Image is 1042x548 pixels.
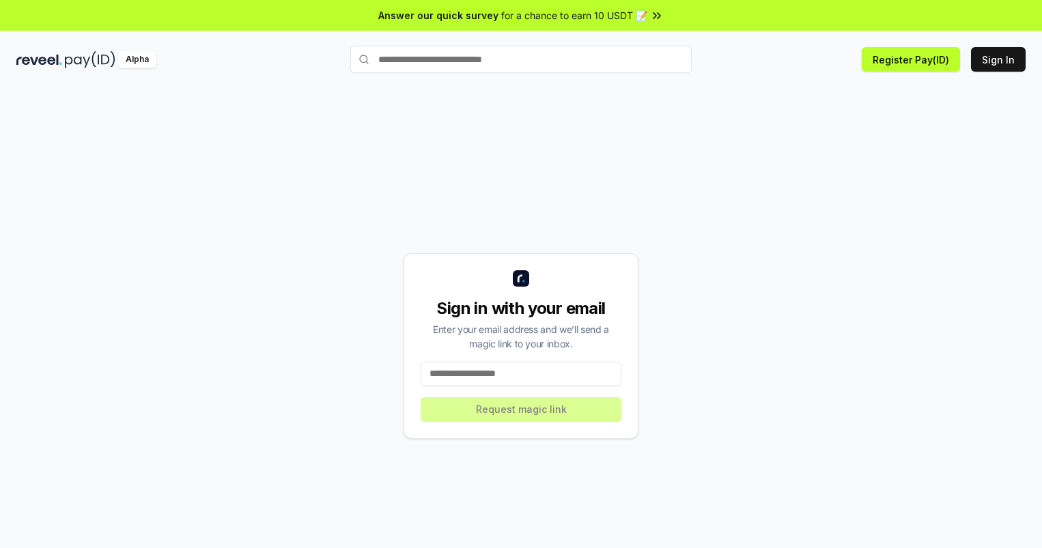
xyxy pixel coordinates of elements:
button: Sign In [971,47,1026,72]
div: Sign in with your email [421,298,621,319]
img: logo_small [513,270,529,287]
span: Answer our quick survey [378,8,498,23]
div: Enter your email address and we’ll send a magic link to your inbox. [421,322,621,351]
div: Alpha [118,51,156,68]
img: pay_id [65,51,115,68]
img: reveel_dark [16,51,62,68]
button: Register Pay(ID) [862,47,960,72]
span: for a chance to earn 10 USDT 📝 [501,8,647,23]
